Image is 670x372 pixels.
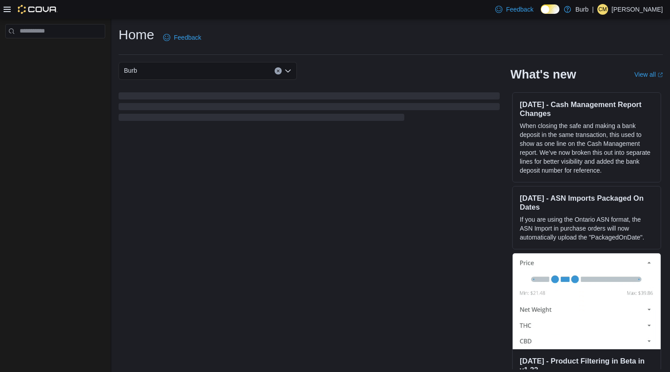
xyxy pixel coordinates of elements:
button: Open list of options [284,67,292,74]
h3: [DATE] - Cash Management Report Changes [520,100,654,118]
p: Burb [575,4,589,15]
h1: Home [119,26,154,44]
div: Cristian Malara [597,4,608,15]
p: [PERSON_NAME] [612,4,663,15]
img: Cova [18,5,58,14]
a: View allExternal link [634,71,663,78]
h3: [DATE] - ASN Imports Packaged On Dates [520,194,654,211]
nav: Complex example [5,40,105,62]
button: Clear input [275,67,282,74]
a: Feedback [492,0,537,18]
span: Feedback [174,33,201,42]
a: Feedback [160,29,205,46]
span: CM [599,4,607,15]
p: | [592,4,594,15]
span: Feedback [506,5,533,14]
span: Burb [124,65,137,76]
p: When closing the safe and making a bank deposit in the same transaction, this used to show as one... [520,121,654,175]
h2: What's new [510,67,576,82]
span: Loading [119,94,500,123]
p: If you are using the Ontario ASN format, the ASN Import in purchase orders will now automatically... [520,215,654,242]
input: Dark Mode [541,4,559,14]
svg: External link [658,72,663,78]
